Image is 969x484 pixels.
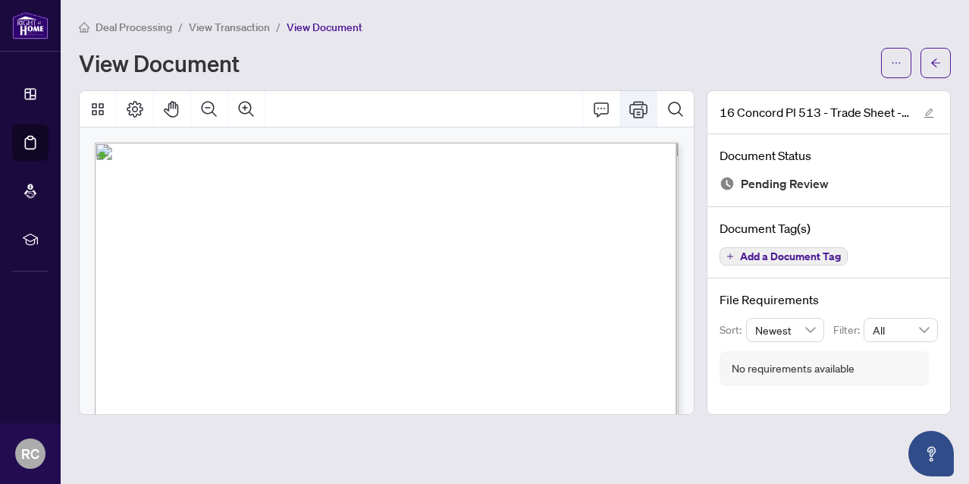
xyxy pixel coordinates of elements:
span: View Transaction [189,20,270,34]
span: arrow-left [930,58,941,68]
span: Add a Document Tag [740,251,841,262]
h1: View Document [79,51,240,75]
img: logo [12,11,49,39]
h4: File Requirements [720,291,938,309]
p: Sort: [720,322,746,338]
li: / [178,18,183,36]
img: Document Status [720,176,735,191]
span: plus [726,253,734,260]
span: View Document [287,20,362,34]
span: Pending Review [741,174,829,194]
span: ellipsis [891,58,902,68]
li: / [276,18,281,36]
p: Filter: [833,322,864,338]
h4: Document Tag(s) [720,219,938,237]
h4: Document Status [720,146,938,165]
button: Open asap [908,431,954,476]
button: Add a Document Tag [720,247,848,266]
div: No requirements available [732,360,855,377]
span: Newest [755,319,816,341]
span: home [79,22,89,33]
span: edit [924,108,934,118]
span: RC [21,443,39,464]
span: All [873,319,929,341]
span: Deal Processing [96,20,172,34]
span: 16 Concord Pl 513 - Trade Sheet - Rajeev to Review.pdf [720,103,909,121]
